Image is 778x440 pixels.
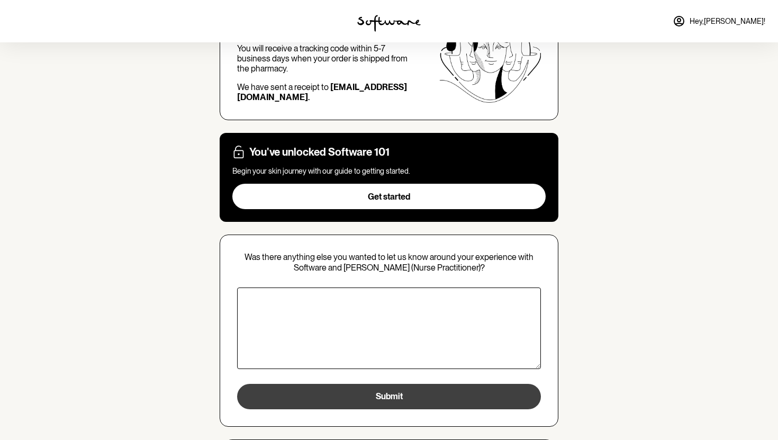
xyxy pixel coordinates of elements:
[237,82,407,102] strong: [EMAIL_ADDRESS][DOMAIN_NAME] .
[439,10,541,103] img: Software graphic
[666,8,772,34] a: Hey,[PERSON_NAME]!
[237,384,541,409] button: Submit
[232,184,546,209] button: Get started
[237,43,418,74] p: You will receive a tracking code within 5-7 business days when your order is shipped from the pha...
[232,167,546,176] p: Begin your skin journey with our guide to getting started.
[357,15,421,32] img: software logo
[237,82,418,102] p: We have sent a receipt to
[249,146,390,158] h5: You've unlocked Software 101
[690,17,765,26] span: Hey, [PERSON_NAME] !
[237,252,541,272] p: Was there anything else you wanted to let us know around your experience with Software and [PERSO...
[368,192,410,202] span: Get started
